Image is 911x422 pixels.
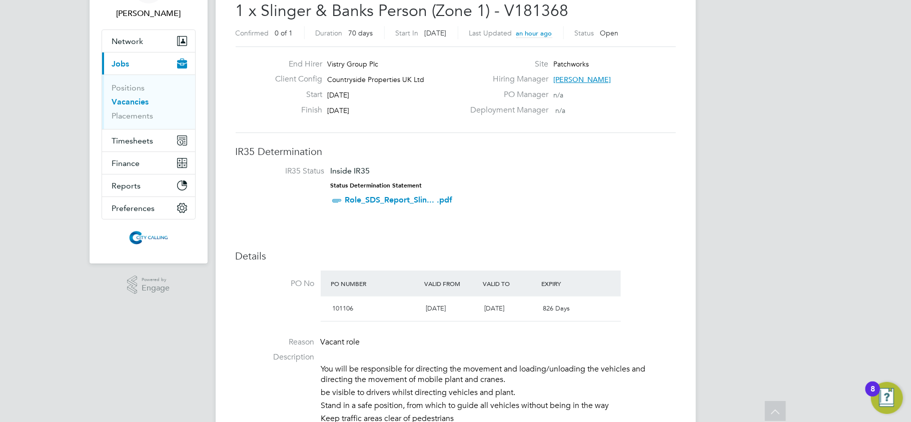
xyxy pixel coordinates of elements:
img: citycalling-logo-retina.png [127,229,170,245]
span: 1 x Slinger & Banks Person (Zone 1) - V181368 [236,1,569,20]
label: PO No [236,278,315,289]
span: Network [112,36,144,46]
div: PO Number [329,274,422,292]
a: Go to home page [102,229,196,245]
span: [DATE] [327,106,349,115]
span: Inside IR35 [331,166,370,175]
span: n/a [553,90,563,99]
span: Raje Saravanamuthu [102,7,196,19]
label: Reason [236,337,315,347]
label: Finish [267,105,322,115]
span: 826 Days [543,304,570,312]
button: Finance [102,152,195,174]
label: PO Manager [464,89,548,100]
label: Start In [396,28,419,37]
h3: Details [236,249,676,262]
span: Open [600,28,619,37]
label: Deployment Manager [464,105,548,115]
label: End Hirer [267,59,322,69]
button: Network [102,30,195,52]
span: Finance [112,158,140,168]
h3: IR35 Determination [236,145,676,158]
label: Confirmed [236,28,269,37]
span: an hour ago [516,29,552,37]
label: Hiring Manager [464,74,548,84]
a: Positions [112,83,145,92]
li: Stand in a safe position, from which to guide all vehicles without being in the way [321,400,676,413]
label: Start [267,89,322,100]
span: [DATE] [327,90,349,99]
div: Valid To [480,274,539,292]
label: Duration [316,28,343,37]
a: Powered byEngage [127,275,170,294]
span: [DATE] [425,28,447,37]
button: Reports [102,174,195,196]
li: You will be responsible for directing the movement and loading/unloading the vehicles and directi... [321,364,676,387]
button: Jobs [102,52,195,74]
div: Jobs [102,74,195,129]
div: Valid From [422,274,480,292]
span: Countryside Properties UK Ltd [327,75,424,84]
span: 0 of 1 [275,28,293,37]
label: Status [575,28,594,37]
span: Jobs [112,59,130,68]
li: be visible to drivers whilst directing vehicles and plant. [321,387,676,400]
span: Reports [112,181,141,190]
span: Vistry Group Plc [327,59,378,68]
a: Placements [112,111,154,120]
span: Preferences [112,203,155,213]
div: 8 [870,389,875,402]
button: Timesheets [102,129,195,151]
span: Timesheets [112,136,154,145]
div: Expiry [539,274,597,292]
span: [DATE] [426,304,446,312]
span: Vacant role [321,337,360,347]
a: Vacancies [112,97,149,106]
label: Last Updated [469,28,512,37]
button: Preferences [102,197,195,219]
span: 70 days [349,28,373,37]
strong: Status Determination Statement [331,182,422,189]
span: Powered by [142,275,170,284]
span: [DATE] [484,304,504,312]
span: 101106 [333,304,354,312]
label: Client Config [267,74,322,84]
button: Open Resource Center, 8 new notifications [871,382,903,414]
span: [PERSON_NAME] [553,75,611,84]
label: Description [236,352,315,362]
label: Site [464,59,548,69]
span: Patchworks [553,59,589,68]
label: IR35 Status [246,166,325,176]
span: Engage [142,284,170,292]
a: Role_SDS_Report_Slin... .pdf [345,195,453,204]
span: n/a [555,106,565,115]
